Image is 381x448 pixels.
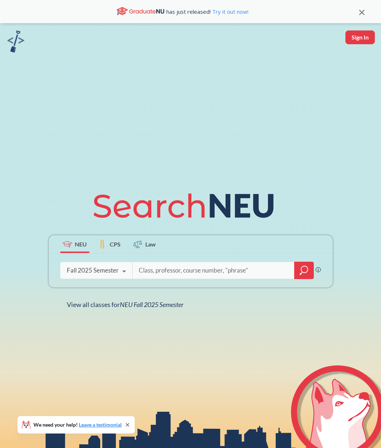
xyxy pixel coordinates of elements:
span: View all classes for [67,300,183,308]
span: NEU Fall 2025 Semester [120,300,183,308]
img: sandbox logo [7,30,24,53]
span: Law [145,240,156,248]
button: Sign In [345,30,375,44]
a: Leave a testimonial [79,422,122,428]
span: NEU [75,240,87,248]
div: magnifying glass [294,262,314,279]
a: Try it out now! [211,8,248,15]
span: We need your help! [33,422,122,427]
input: Class, professor, course number, "phrase" [138,263,289,278]
span: has just released! [166,8,248,16]
div: Fall 2025 Semester [67,266,119,274]
span: CPS [110,240,121,248]
svg: magnifying glass [300,265,308,275]
a: sandbox logo [7,30,24,55]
